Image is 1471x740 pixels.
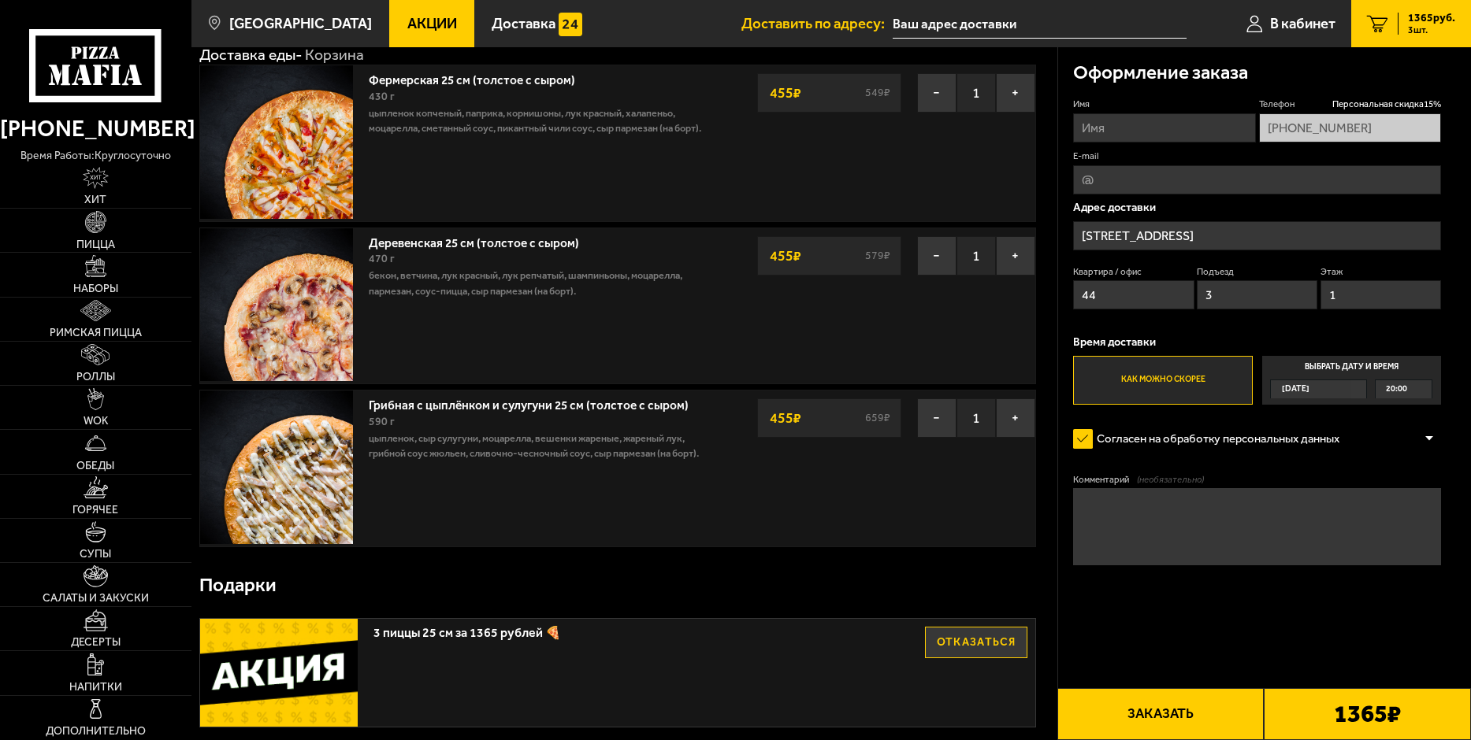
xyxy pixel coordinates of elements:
span: WOK [84,416,108,427]
span: 3 шт. [1408,25,1455,35]
button: Отказаться [925,627,1027,658]
span: 20:00 [1386,380,1407,398]
a: Фермерская 25 см (толстое с сыром) [369,68,590,87]
span: Наборы [73,283,118,294]
strong: 455 ₽ [766,403,805,433]
strong: 455 ₽ [766,78,805,108]
input: Ваш адрес доставки [893,9,1187,39]
button: + [996,236,1035,276]
span: бульвар Новаторов, 21к3 [893,9,1187,39]
s: 579 ₽ [863,250,893,261]
h3: Подарки [199,575,277,594]
span: Обеды [76,461,114,472]
span: В кабинет [1270,17,1335,31]
s: 659 ₽ [863,413,893,424]
div: Корзина [305,45,364,65]
span: [DATE] [1282,380,1309,398]
label: Как можно скорее [1073,356,1253,405]
p: Время доставки [1073,336,1441,348]
s: 549 ₽ [863,87,893,98]
span: Акции [407,17,457,31]
button: − [917,73,957,113]
label: Согласен на обработку персональных данных [1073,424,1354,454]
button: − [917,398,957,438]
span: Напитки [69,682,122,693]
span: (необязательно) [1137,473,1204,486]
p: цыпленок, сыр сулугуни, моцарелла, вешенки жареные, жареный лук, грибной соус Жюльен, сливочно-че... [369,431,709,461]
label: Телефон [1259,98,1441,110]
span: Пицца [76,239,115,250]
span: Дополнительно [46,726,146,737]
span: 430 г [369,90,395,103]
img: 15daf4d41897b9f0e9f617042186c801.svg [559,13,581,35]
span: Десерты [71,637,121,648]
h3: Оформление заказа [1073,63,1248,82]
span: Салаты и закуски [43,593,149,604]
span: 1 [957,236,996,276]
p: Адрес доставки [1073,202,1441,213]
span: [GEOGRAPHIC_DATA] [229,17,372,31]
p: цыпленок копченый, паприка, корнишоны, лук красный, халапеньо, моцарелла, сметанный соус, пикантн... [369,105,709,136]
button: + [996,73,1035,113]
b: 1365 ₽ [1334,701,1401,726]
label: Выбрать дату и время [1262,356,1442,405]
span: Горячее [72,505,118,516]
span: Доставить по адресу: [741,17,893,31]
span: Супы [80,549,111,560]
strong: 455 ₽ [766,241,805,271]
span: Персональная скидка 15 % [1332,98,1441,110]
span: Роллы [76,372,115,383]
span: 470 г [369,252,395,265]
input: +7 ( [1259,113,1441,142]
button: + [996,398,1035,438]
span: 3 пиццы 25 см за 1365 рублей 🍕 [373,619,875,639]
input: @ [1073,165,1441,194]
span: Римская пицца [50,327,142,339]
button: − [917,236,957,276]
span: 590 г [369,415,395,428]
span: Хит [84,194,106,205]
label: Квартира / офис [1073,265,1194,278]
span: 1 [957,73,996,113]
span: 1365 руб. [1408,13,1455,24]
button: Заказать [1057,688,1265,740]
span: Доставка [492,17,555,31]
input: Имя [1073,113,1255,142]
label: Этаж [1321,265,1441,278]
label: Подъезд [1197,265,1317,278]
label: Комментарий [1073,473,1441,486]
a: Деревенская 25 см (толстое с сыром) [369,231,594,250]
label: E-mail [1073,150,1441,162]
span: 1 [957,398,996,438]
p: бекон, ветчина, лук красный, лук репчатый, шампиньоны, моцарелла, пармезан, соус-пицца, сыр парме... [369,268,709,298]
a: Грибная с цыплёнком и сулугуни 25 см (толстое с сыром) [369,393,704,413]
a: Доставка еды- [199,46,303,64]
label: Имя [1073,98,1255,110]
